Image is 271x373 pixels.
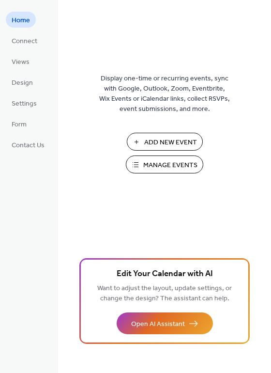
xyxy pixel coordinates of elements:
a: Contact Us [6,137,50,153]
button: Add New Event [127,133,203,151]
button: Manage Events [126,155,203,173]
span: Open AI Assistant [131,319,185,329]
a: Connect [6,32,43,48]
span: Design [12,78,33,88]
span: Form [12,120,27,130]
span: Want to adjust the layout, update settings, or change the design? The assistant can help. [97,282,232,305]
span: Edit Your Calendar with AI [117,267,213,281]
a: Home [6,12,36,28]
a: Views [6,53,35,69]
a: Design [6,74,39,90]
button: Open AI Assistant [117,312,213,334]
span: Settings [12,99,37,109]
span: Home [12,16,30,26]
span: Views [12,57,30,67]
a: Settings [6,95,43,111]
span: Display one-time or recurring events, sync with Google, Outlook, Zoom, Eventbrite, Wix Events or ... [99,74,230,114]
span: Add New Event [144,138,197,148]
span: Manage Events [143,160,197,171]
a: Form [6,116,32,132]
span: Contact Us [12,140,45,151]
span: Connect [12,36,37,47]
